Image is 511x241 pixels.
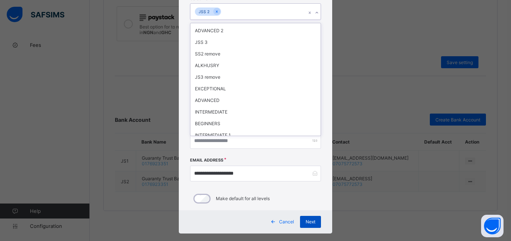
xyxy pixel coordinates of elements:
[190,48,321,60] div: SS2 remove
[190,83,321,94] div: EXCEPTIONAL
[190,118,321,129] div: BEGINNERS
[190,71,321,83] div: JS3 remove
[190,25,321,36] div: ADVANCED 2
[190,60,321,71] div: ALKHUSRY
[195,7,213,16] div: JSS 2
[216,196,270,201] label: Make default for all levels
[481,215,504,237] button: Open asap
[190,106,321,118] div: INTERMEDIATE
[190,129,321,141] div: INTERMEDIATE 1
[190,158,223,163] label: Email Address
[190,94,321,106] div: ADVANCED
[306,219,315,225] span: Next
[279,219,294,225] span: Cancel
[190,36,321,48] div: JSS 3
